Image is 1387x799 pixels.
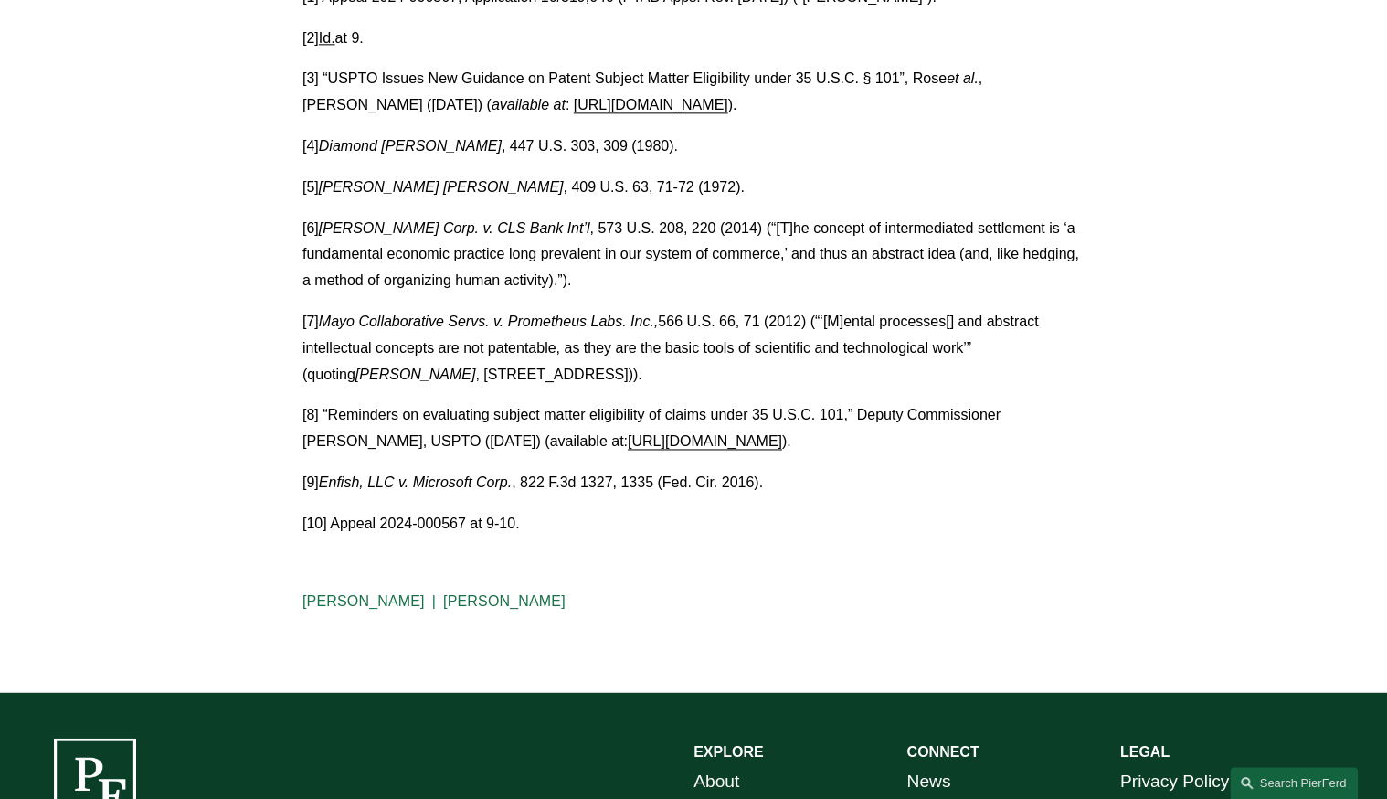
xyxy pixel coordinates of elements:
em: [PERSON_NAME] [355,367,476,382]
p: [7] 566 U.S. 66, 71 (2012) (“‘[M]ental processes[] and abstract intellectual concepts are not pat... [302,309,1085,388]
a: News [906,765,950,797]
em: Diamond [PERSON_NAME] [319,138,502,154]
p: [10] Appeal 2024-000567 at 9-10. [302,511,1085,538]
p: [5] , 409 U.S. 63, 71-72 (1972). [302,175,1085,201]
em: available at [492,97,566,112]
em: [PERSON_NAME] [PERSON_NAME] [319,179,564,195]
a: [URL][DOMAIN_NAME] [628,433,782,449]
strong: CONNECT [906,743,979,759]
a: Privacy Policy [1120,765,1229,797]
em: Enfish, LLC v. Microsoft Corp. [319,474,512,490]
a: About [693,765,739,797]
a: [PERSON_NAME] [443,593,566,609]
p: [4] , 447 U.S. 303, 309 (1980). [302,133,1085,160]
strong: LEGAL [1120,743,1170,759]
p: [2] at 9. [302,26,1085,52]
em: et al. [947,70,979,86]
p: [3] “USPTO Issues New Guidance on Patent Subject Matter Eligibility under 35 U.S.C. § 101”, Rose ... [302,66,1085,119]
span: Id. [319,30,335,46]
a: [PERSON_NAME] [302,593,425,609]
p: [9] , 822 F.3d 1327, 1335 (Fed. Cir. 2016). [302,470,1085,496]
p: [8] “Reminders on evaluating subject matter eligibility of claims under 35 U.S.C. 101,” Deputy Co... [302,402,1085,455]
a: [URL][DOMAIN_NAME] [574,97,728,112]
p: [6] , 573 U.S. 208, 220 (2014) (“[T]he concept of intermediated settlement is ‘a fundamental econ... [302,216,1085,294]
em: Mayo Collaborative Servs. v. Prometheus Labs. Inc., [319,314,658,329]
em: [PERSON_NAME] Corp. v. CLS Bank Int’l [319,220,590,236]
strong: EXPLORE [693,743,763,759]
a: Search this site [1230,767,1358,799]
